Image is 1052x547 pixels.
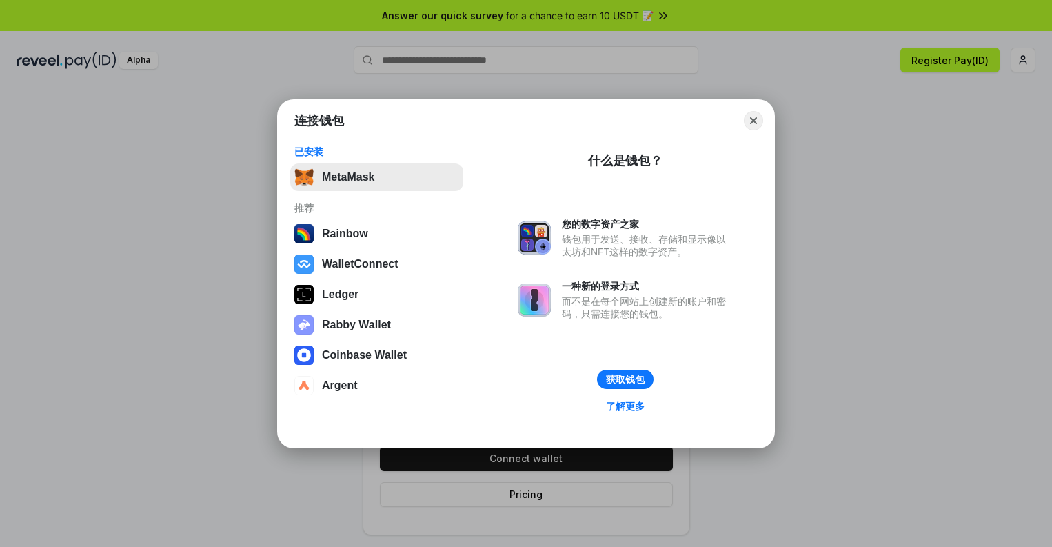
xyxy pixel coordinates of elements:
img: svg+xml,%3Csvg%20width%3D%2228%22%20height%3D%2228%22%20viewBox%3D%220%200%2028%2028%22%20fill%3D... [294,346,314,365]
a: 了解更多 [598,397,653,415]
div: Coinbase Wallet [322,349,407,361]
div: 什么是钱包？ [588,152,662,169]
img: svg+xml,%3Csvg%20xmlns%3D%22http%3A%2F%2Fwww.w3.org%2F2000%2Fsvg%22%20fill%3D%22none%22%20viewBox... [518,221,551,255]
img: svg+xml,%3Csvg%20xmlns%3D%22http%3A%2F%2Fwww.w3.org%2F2000%2Fsvg%22%20width%3D%2228%22%20height%3... [294,285,314,304]
div: Rainbow [322,228,368,240]
div: 获取钱包 [606,373,645,386]
div: 已安装 [294,146,459,158]
img: svg+xml,%3Csvg%20fill%3D%22none%22%20height%3D%2233%22%20viewBox%3D%220%200%2035%2033%22%20width%... [294,168,314,187]
div: 了解更多 [606,400,645,412]
div: 钱包用于发送、接收、存储和显示像以太坊和NFT这样的数字资产。 [562,233,733,258]
button: Coinbase Wallet [290,341,463,369]
button: Rainbow [290,220,463,248]
button: WalletConnect [290,250,463,278]
h1: 连接钱包 [294,112,344,129]
img: svg+xml,%3Csvg%20width%3D%22120%22%20height%3D%22120%22%20viewBox%3D%220%200%20120%20120%22%20fil... [294,224,314,243]
button: MetaMask [290,163,463,191]
div: MetaMask [322,171,374,183]
img: svg+xml,%3Csvg%20width%3D%2228%22%20height%3D%2228%22%20viewBox%3D%220%200%2028%2028%22%20fill%3D... [294,376,314,395]
button: Ledger [290,281,463,308]
img: svg+xml,%3Csvg%20xmlns%3D%22http%3A%2F%2Fwww.w3.org%2F2000%2Fsvg%22%20fill%3D%22none%22%20viewBox... [294,315,314,335]
button: 获取钱包 [597,370,654,389]
div: 推荐 [294,202,459,215]
button: Argent [290,372,463,399]
img: svg+xml,%3Csvg%20width%3D%2228%22%20height%3D%2228%22%20viewBox%3D%220%200%2028%2028%22%20fill%3D... [294,255,314,274]
div: WalletConnect [322,258,398,270]
img: svg+xml,%3Csvg%20xmlns%3D%22http%3A%2F%2Fwww.w3.org%2F2000%2Fsvg%22%20fill%3D%22none%22%20viewBox... [518,284,551,317]
div: 您的数字资产之家 [562,218,733,230]
div: 一种新的登录方式 [562,280,733,292]
button: Close [744,111,763,130]
div: 而不是在每个网站上创建新的账户和密码，只需连接您的钱包。 [562,295,733,320]
div: Rabby Wallet [322,319,391,331]
div: Ledger [322,288,358,301]
button: Rabby Wallet [290,311,463,339]
div: Argent [322,379,358,392]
